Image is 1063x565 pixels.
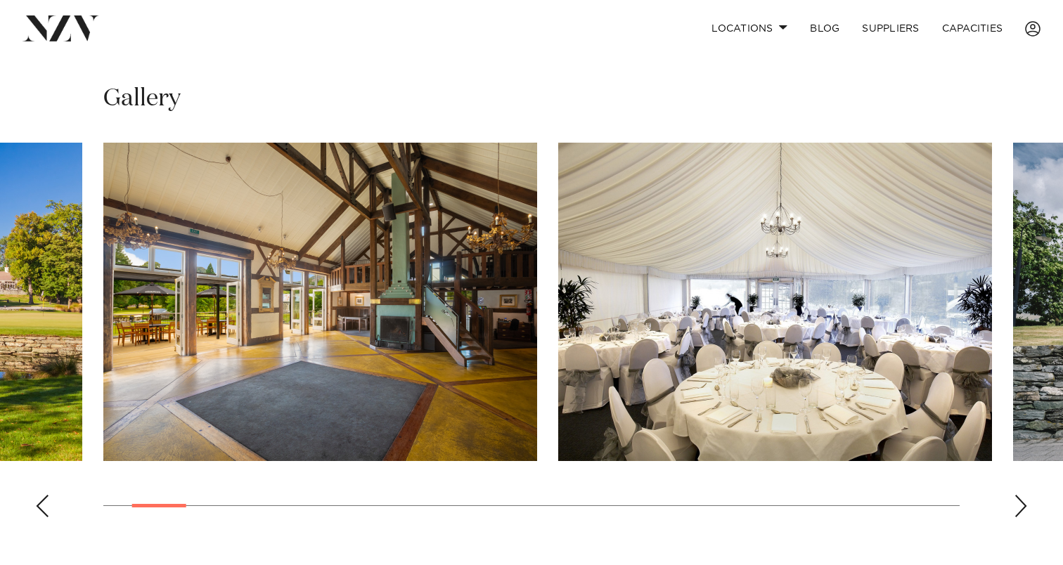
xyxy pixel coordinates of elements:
[103,143,537,461] swiper-slide: 2 / 30
[558,143,992,461] swiper-slide: 3 / 30
[931,13,1014,44] a: Capacities
[700,13,799,44] a: Locations
[103,83,181,115] h2: Gallery
[22,15,99,41] img: nzv-logo.png
[799,13,851,44] a: BLOG
[851,13,930,44] a: SUPPLIERS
